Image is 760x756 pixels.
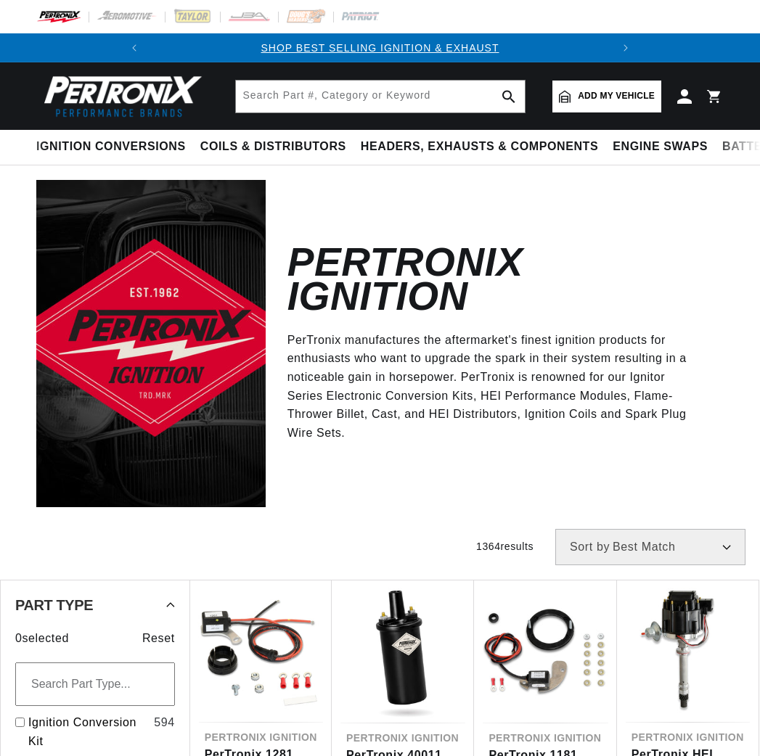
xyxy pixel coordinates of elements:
[15,598,93,612] span: Part Type
[36,180,266,507] img: Pertronix Ignition
[613,139,708,155] span: Engine Swaps
[361,139,598,155] span: Headers, Exhausts & Components
[555,529,745,565] select: Sort by
[287,331,702,443] p: PerTronix manufactures the aftermarket's finest ignition products for enthusiasts who want to upg...
[15,629,69,648] span: 0 selected
[149,40,610,56] div: Announcement
[570,541,610,553] span: Sort by
[354,130,605,164] summary: Headers, Exhausts & Components
[236,81,525,112] input: Search Part #, Category or Keyword
[200,139,346,155] span: Coils & Distributors
[36,71,203,121] img: Pertronix
[193,130,354,164] summary: Coils & Distributors
[36,130,193,164] summary: Ignition Conversions
[611,33,640,62] button: Translation missing: en.sections.announcements.next_announcement
[28,713,148,750] a: Ignition Conversion Kit
[261,42,499,54] a: SHOP BEST SELLING IGNITION & EXHAUST
[15,662,175,706] input: Search Part Type...
[154,713,175,732] div: 594
[476,541,534,552] span: 1364 results
[552,81,661,112] a: Add my vehicle
[578,89,655,103] span: Add my vehicle
[493,81,525,112] button: search button
[36,139,186,155] span: Ignition Conversions
[120,33,149,62] button: Translation missing: en.sections.announcements.previous_announcement
[142,629,175,648] span: Reset
[149,40,610,56] div: 1 of 2
[287,245,702,313] h2: Pertronix Ignition
[605,130,715,164] summary: Engine Swaps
